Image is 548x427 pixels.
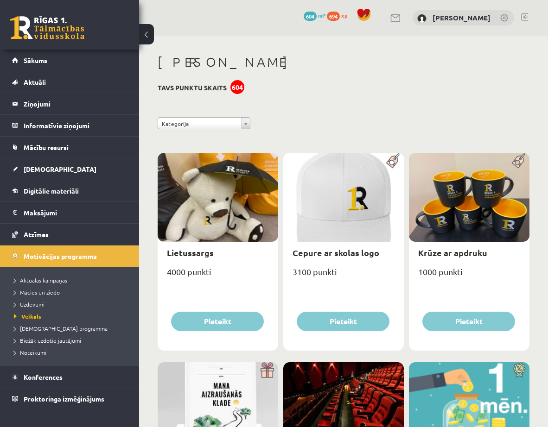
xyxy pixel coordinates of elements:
span: Sākums [24,56,47,64]
span: [DEMOGRAPHIC_DATA] [24,165,96,173]
h3: Tavs punktu skaits [158,84,227,92]
h1: [PERSON_NAME] [158,54,529,70]
span: Aktuāli [24,78,46,86]
span: Konferences [24,373,63,381]
span: Noteikumi [14,349,46,356]
div: 604 [230,80,244,94]
span: Aktuālās kampaņas [14,276,67,284]
a: Kategorija [158,117,250,129]
a: Proktoringa izmēģinājums [12,388,127,409]
span: 694 [327,12,340,21]
span: Digitālie materiāli [24,187,79,195]
span: [DEMOGRAPHIC_DATA] programma [14,325,108,332]
img: Dāvana ar pārsteigumu [257,362,278,378]
a: Rīgas 1. Tālmācības vidusskola [10,16,84,39]
a: Aktuālās kampaņas [14,276,130,284]
span: Atzīmes [24,230,49,239]
a: Biežāk uzdotie jautājumi [14,336,130,345]
img: Atlaide [509,362,529,378]
span: Motivācijas programma [24,252,97,260]
a: Sākums [12,50,127,71]
span: 604 [304,12,317,21]
a: Noteikumi [14,348,130,357]
span: xp [341,12,347,19]
span: Veikals [14,313,41,320]
a: Digitālie materiāli [12,180,127,201]
a: Mācies un ziedo [14,288,130,296]
legend: Informatīvie ziņojumi [24,115,127,136]
legend: Ziņojumi [24,93,127,114]
a: Mācību resursi [12,137,127,158]
button: Pieteikt [297,312,389,331]
a: [PERSON_NAME] [433,13,491,22]
a: Atzīmes [12,224,127,245]
a: 604 mP [304,12,325,19]
button: Pieteikt [422,312,515,331]
a: Veikals [14,312,130,320]
a: [DEMOGRAPHIC_DATA] [12,158,127,180]
a: [DEMOGRAPHIC_DATA] programma [14,324,130,333]
a: Cepure ar skolas logo [293,247,379,258]
a: Krūze ar apdruku [418,247,487,258]
img: Populāra prece [509,153,529,169]
a: Lietussargs [167,247,214,258]
div: 1000 punkti [409,264,529,287]
a: Informatīvie ziņojumi [12,115,127,136]
img: Signija Fazekaša [417,14,427,23]
span: mP [318,12,325,19]
a: 694 xp [327,12,352,19]
span: Biežāk uzdotie jautājumi [14,337,81,344]
a: Motivācijas programma [12,245,127,267]
span: Uzdevumi [14,301,45,308]
span: Proktoringa izmēģinājums [24,395,104,403]
button: Pieteikt [171,312,264,331]
span: Mācies un ziedo [14,289,60,296]
a: Maksājumi [12,202,127,223]
legend: Maksājumi [24,202,127,223]
a: Ziņojumi [12,93,127,114]
div: 3100 punkti [283,264,404,287]
a: Uzdevumi [14,300,130,308]
span: Kategorija [162,118,238,130]
div: 4000 punkti [158,264,278,287]
img: Populāra prece [383,153,404,169]
span: Mācību resursi [24,143,69,151]
a: Konferences [12,366,127,388]
a: Aktuāli [12,71,127,93]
